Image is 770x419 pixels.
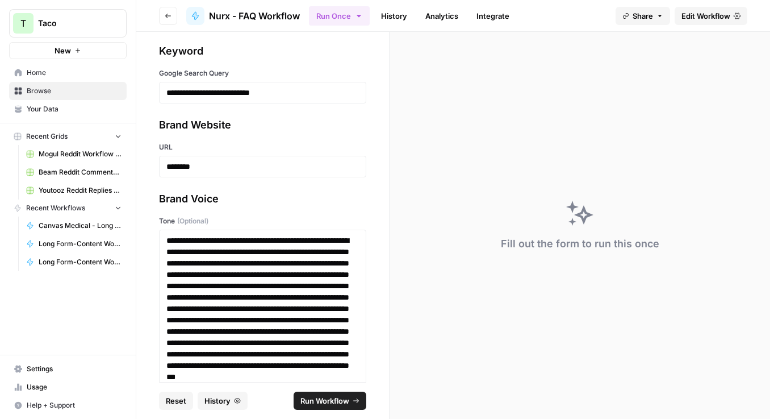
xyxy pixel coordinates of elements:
[159,216,366,226] label: Tone
[27,400,122,410] span: Help + Support
[26,131,68,142] span: Recent Grids
[159,43,366,59] div: Keyword
[21,163,127,181] a: Beam Reddit Comments Workflow Grid
[616,7,670,25] button: Share
[27,86,122,96] span: Browse
[9,360,127,378] a: Settings
[9,396,127,414] button: Help + Support
[204,395,231,406] span: History
[681,10,730,22] span: Edit Workflow
[9,82,127,100] a: Browse
[159,392,193,410] button: Reset
[39,167,122,177] span: Beam Reddit Comments Workflow Grid
[419,7,465,25] a: Analytics
[300,395,349,406] span: Run Workflow
[20,16,26,30] span: T
[39,239,122,249] span: Long Form-Content Workflow - AI Clients (New)
[675,7,747,25] a: Edit Workflow
[9,64,127,82] a: Home
[9,9,127,38] button: Workspace: Taco
[21,217,127,235] a: Canvas Medical - Long Form-Content Workflow
[9,42,127,59] button: New
[501,236,659,252] div: Fill out the form to run this once
[9,128,127,145] button: Recent Grids
[38,18,107,29] span: Taco
[9,100,127,118] a: Your Data
[186,7,300,25] a: Nurx - FAQ Workflow
[159,68,366,78] label: Google Search Query
[39,221,122,231] span: Canvas Medical - Long Form-Content Workflow
[9,200,127,217] button: Recent Workflows
[470,7,516,25] a: Integrate
[21,253,127,271] a: Long Form-Content Workflow - All Clients (New)
[21,235,127,253] a: Long Form-Content Workflow - AI Clients (New)
[39,149,122,159] span: Mogul Reddit Workflow Grid (1)
[159,117,366,133] div: Brand Website
[309,6,370,26] button: Run Once
[374,7,414,25] a: History
[55,45,71,56] span: New
[21,145,127,163] a: Mogul Reddit Workflow Grid (1)
[159,191,366,207] div: Brand Voice
[39,257,122,267] span: Long Form-Content Workflow - All Clients (New)
[9,378,127,396] a: Usage
[294,392,366,410] button: Run Workflow
[633,10,653,22] span: Share
[198,392,248,410] button: History
[27,68,122,78] span: Home
[21,181,127,200] a: Youtooz Reddit Replies Workflow Grid
[159,142,366,152] label: URL
[209,9,300,23] span: Nurx - FAQ Workflow
[27,382,122,392] span: Usage
[166,395,186,406] span: Reset
[27,104,122,114] span: Your Data
[39,185,122,196] span: Youtooz Reddit Replies Workflow Grid
[26,203,85,213] span: Recent Workflows
[27,364,122,374] span: Settings
[177,216,208,226] span: (Optional)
